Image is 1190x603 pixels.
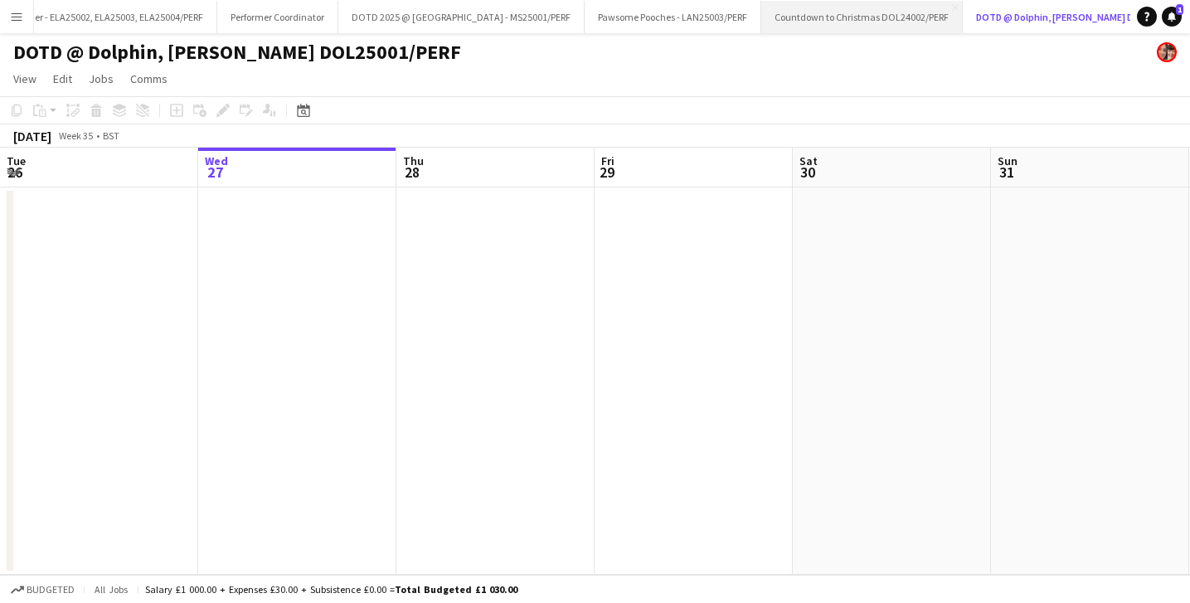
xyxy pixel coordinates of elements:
a: 1 [1162,7,1182,27]
h1: DOTD @ Dolphin, [PERSON_NAME] DOL25001/PERF [13,40,461,65]
button: Countdown to Christmas DOL24002/PERF [761,1,963,33]
span: Fri [601,153,614,168]
button: Performer Coordinator [217,1,338,33]
span: Tue [7,153,26,168]
span: 31 [995,163,1018,182]
span: Budgeted [27,584,75,596]
a: Comms [124,68,174,90]
button: Pawsome Pooches - LAN25003/PERF [585,1,761,33]
span: Edit [53,71,72,86]
a: Edit [46,68,79,90]
span: All jobs [91,583,131,596]
span: View [13,71,36,86]
button: DOTD 2025 @ [GEOGRAPHIC_DATA] - MS25001/PERF [338,1,585,33]
span: Comms [130,71,168,86]
span: 27 [202,163,228,182]
a: View [7,68,43,90]
span: 28 [401,163,424,182]
span: 1 [1176,4,1183,15]
a: Jobs [82,68,120,90]
span: Sun [998,153,1018,168]
span: 30 [797,163,818,182]
div: BST [103,129,119,142]
button: Budgeted [8,581,77,599]
div: Salary £1 000.00 + Expenses £30.00 + Subsistence £0.00 = [145,583,517,596]
span: 26 [4,163,26,182]
span: Thu [403,153,424,168]
span: Jobs [89,71,114,86]
span: Sat [799,153,818,168]
span: Wed [205,153,228,168]
div: [DATE] [13,128,51,144]
span: 29 [599,163,614,182]
app-user-avatar: Performer Department [1157,42,1177,62]
span: Total Budgeted £1 030.00 [395,583,517,596]
span: Week 35 [55,129,96,142]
